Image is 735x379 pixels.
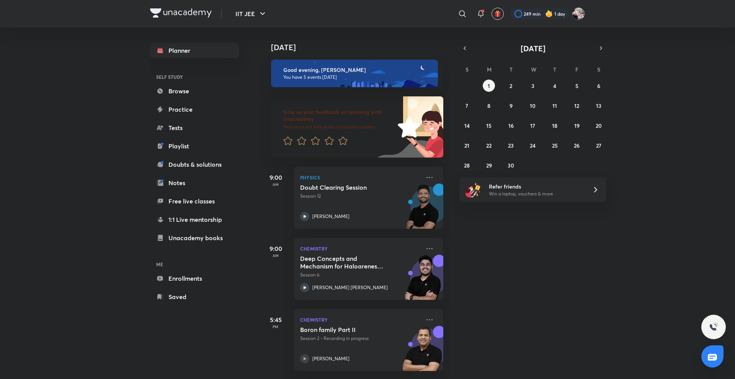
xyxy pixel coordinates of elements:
abbr: September 6, 2025 [597,82,600,89]
a: Playlist [150,138,239,154]
button: September 3, 2025 [527,80,539,92]
button: September 1, 2025 [483,80,495,92]
abbr: Thursday [553,66,556,73]
abbr: September 19, 2025 [574,122,580,129]
abbr: September 11, 2025 [552,102,557,109]
abbr: September 7, 2025 [465,102,468,109]
a: Unacademy books [150,230,239,246]
a: Practice [150,102,239,117]
abbr: September 3, 2025 [531,82,534,89]
abbr: September 1, 2025 [488,82,490,89]
abbr: September 27, 2025 [596,142,601,149]
abbr: September 9, 2025 [510,102,513,109]
img: streak [545,10,553,18]
img: unacademy [401,326,443,379]
button: September 27, 2025 [593,139,605,151]
p: Chemistry [300,244,420,253]
button: September 9, 2025 [505,99,517,112]
abbr: September 24, 2025 [530,142,536,149]
abbr: September 10, 2025 [530,102,536,109]
button: September 13, 2025 [593,99,605,112]
a: Company Logo [150,8,212,20]
abbr: September 28, 2025 [464,162,470,169]
p: AM [260,182,291,187]
button: September 15, 2025 [483,119,495,132]
button: September 24, 2025 [527,139,539,151]
a: Notes [150,175,239,190]
abbr: Wednesday [531,66,536,73]
a: Doubts & solutions [150,157,239,172]
h6: SELF STUDY [150,70,239,83]
p: Session 2 • Recording in progress [300,335,420,342]
button: [DATE] [470,43,596,54]
abbr: September 26, 2025 [574,142,580,149]
abbr: Friday [575,66,578,73]
button: September 25, 2025 [549,139,561,151]
h4: [DATE] [271,43,451,52]
h6: Refer friends [489,182,583,190]
abbr: Tuesday [510,66,513,73]
a: Free live classes [150,194,239,209]
button: September 2, 2025 [505,80,517,92]
abbr: September 8, 2025 [487,102,490,109]
button: September 14, 2025 [461,119,473,132]
abbr: Saturday [597,66,600,73]
abbr: September 5, 2025 [575,82,578,89]
abbr: September 16, 2025 [508,122,514,129]
h5: Deep Concepts and Mechanism for Haloarenes including MOPs, CPs and N-Rxns [300,255,395,270]
button: September 21, 2025 [461,139,473,151]
p: AM [260,253,291,258]
abbr: September 15, 2025 [486,122,492,129]
abbr: September 22, 2025 [486,142,492,149]
a: Enrollments [150,271,239,286]
a: Tests [150,120,239,135]
abbr: September 20, 2025 [596,122,602,129]
img: evening [271,60,438,87]
button: September 8, 2025 [483,99,495,112]
abbr: September 14, 2025 [464,122,470,129]
p: You have 5 events [DATE] [283,74,431,80]
a: 1:1 Live mentorship [150,212,239,227]
abbr: Monday [487,66,492,73]
img: Company Logo [150,8,212,18]
img: unacademy [401,255,443,307]
abbr: September 13, 2025 [596,102,601,109]
img: referral [465,182,481,197]
button: September 19, 2025 [571,119,583,132]
button: September 30, 2025 [505,159,517,171]
button: September 18, 2025 [549,119,561,132]
button: September 7, 2025 [461,99,473,112]
p: PM [260,324,291,329]
button: September 4, 2025 [549,80,561,92]
button: September 29, 2025 [483,159,495,171]
p: [PERSON_NAME] [312,355,350,362]
h6: Good evening, [PERSON_NAME] [283,67,431,73]
abbr: September 30, 2025 [508,162,514,169]
img: feedback_image [372,96,443,158]
button: September 5, 2025 [571,80,583,92]
button: September 10, 2025 [527,99,539,112]
p: Session 6 [300,272,420,278]
button: September 12, 2025 [571,99,583,112]
h5: Boron family Part II [300,326,395,333]
h5: Doubt Clearing Session [300,184,395,191]
a: Saved [150,289,239,304]
button: avatar [492,8,504,20]
p: Session 12 [300,193,420,200]
abbr: September 18, 2025 [552,122,557,129]
h6: ME [150,258,239,271]
abbr: September 21, 2025 [464,142,469,149]
p: Chemistry [300,315,420,324]
h6: Give us your feedback on learning with Unacademy [283,109,395,122]
abbr: September 2, 2025 [510,82,512,89]
button: September 16, 2025 [505,119,517,132]
button: September 22, 2025 [483,139,495,151]
button: September 23, 2025 [505,139,517,151]
abbr: September 29, 2025 [486,162,492,169]
button: IIT JEE [231,6,272,21]
button: September 6, 2025 [593,80,605,92]
p: [PERSON_NAME] [PERSON_NAME] [312,284,388,291]
img: Navin Raj [572,7,585,20]
a: Planner [150,43,239,58]
button: September 28, 2025 [461,159,473,171]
